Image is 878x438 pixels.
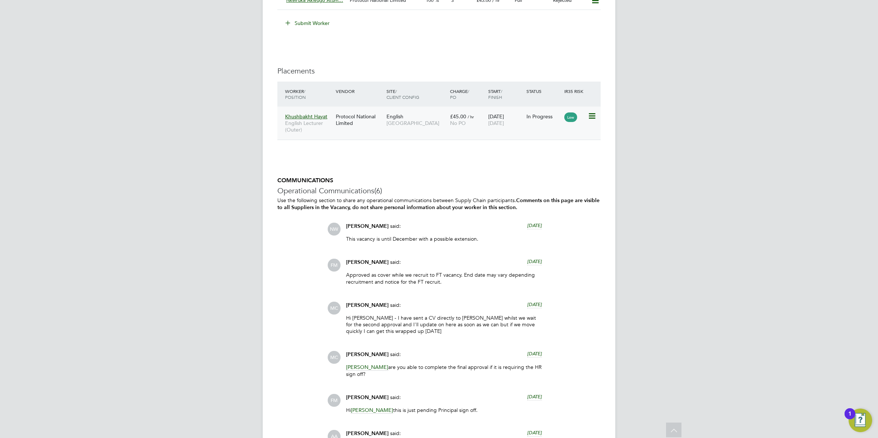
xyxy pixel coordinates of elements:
button: Submit Worker [280,17,335,29]
span: / Position [285,88,306,100]
span: said: [390,302,401,308]
span: English [386,113,403,120]
div: [DATE] [486,109,525,130]
div: In Progress [526,113,561,120]
div: Protocol National Limited [334,109,385,130]
span: [DATE] [527,430,542,436]
p: Hi this is just pending Principal sign off. [346,407,542,413]
a: Khushbakht HayatEnglish Lecturer (Outer)Protocol National LimitedEnglish[GEOGRAPHIC_DATA]£45.00 /... [283,109,601,115]
div: 1 [848,414,852,423]
span: FM [328,259,341,272]
span: No PO [450,120,466,126]
span: / PO [450,88,469,100]
span: / hr [468,114,474,119]
div: Site [385,85,448,104]
div: Worker [283,85,334,104]
span: / Client Config [386,88,419,100]
div: Charge [448,85,486,104]
span: [PERSON_NAME] [346,430,389,437]
span: said: [390,430,401,437]
span: [DATE] [527,394,542,400]
div: IR35 Risk [562,85,588,98]
span: [GEOGRAPHIC_DATA] [386,120,446,126]
span: said: [390,394,401,401]
span: £45.00 [450,113,466,120]
h5: COMMUNICATIONS [277,177,601,184]
span: [DATE] [527,258,542,265]
div: Status [525,85,563,98]
p: Hi [PERSON_NAME] - I have sent a CV directly to [PERSON_NAME] whilst we wait for the second appro... [346,315,542,335]
span: MC [328,351,341,364]
span: [DATE] [527,222,542,229]
p: Use the following section to share any operational communications between Supply Chain participants. [277,197,601,211]
button: Open Resource Center, 1 new notification [849,409,872,432]
span: [PERSON_NAME] [351,407,393,414]
span: said: [390,259,401,265]
span: English Lecturer (Outer) [285,120,332,133]
span: [PERSON_NAME] [346,364,388,371]
p: This vacancy is until December with a possible extension. [346,236,542,242]
span: [DATE] [527,301,542,308]
span: FM [328,394,341,407]
h3: Placements [277,66,601,76]
span: NW [328,223,341,236]
p: are you able to complete the final approval if it is requiring the HR sign off? [346,364,542,377]
span: Khushbakht Hayat [285,113,327,120]
span: (6) [374,186,382,195]
span: MC [328,302,341,315]
span: said: [390,351,401,358]
div: Start [486,85,525,104]
span: [DATE] [527,351,542,357]
h3: Operational Communications [277,186,601,195]
p: Approved as cover while we recruit to FT vacancy. End date may vary depending recruitment and not... [346,272,542,285]
div: Vendor [334,85,385,98]
span: [PERSON_NAME] [346,351,389,358]
span: Low [564,112,577,122]
span: [DATE] [488,120,504,126]
span: [PERSON_NAME] [346,302,389,308]
span: said: [390,223,401,229]
span: [PERSON_NAME] [346,394,389,401]
span: / Finish [488,88,502,100]
span: [PERSON_NAME] [346,223,389,229]
span: [PERSON_NAME] [346,259,389,265]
